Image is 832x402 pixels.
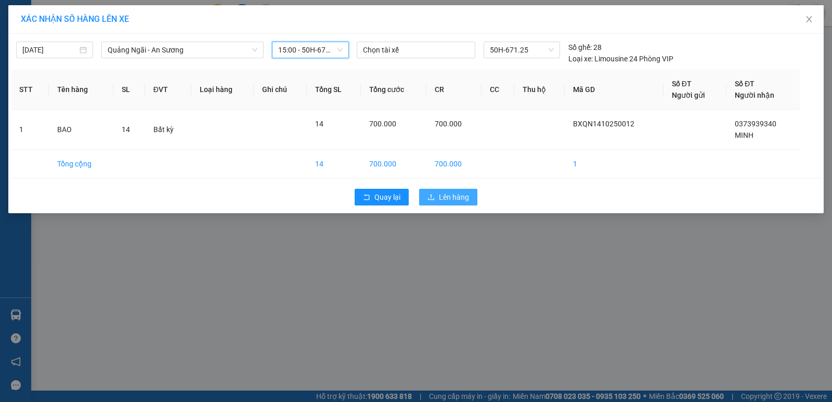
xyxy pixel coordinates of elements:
span: BXQN1410250012 [573,120,634,128]
span: Nhận: [122,10,147,21]
span: close [805,15,813,23]
td: 700.000 [361,150,426,178]
span: MINH [735,131,753,139]
th: Tổng SL [307,70,361,110]
th: Thu hộ [514,70,565,110]
td: BAO [49,110,113,150]
th: STT [11,70,49,110]
span: 0373939340 [735,120,776,128]
span: Số ĐT [672,80,692,88]
th: Tổng cước [361,70,426,110]
span: Quay lại [374,191,400,203]
span: Loại xe: [568,53,593,64]
span: DĐ: [122,67,137,77]
td: 700.000 [426,150,482,178]
th: Loại hàng [191,70,254,110]
span: Gửi: [9,10,25,21]
span: 14 [122,125,130,134]
span: Quảng Ngãi - An Sương [108,42,257,58]
span: Số ĐT [735,80,755,88]
div: 0373939340 [122,46,205,61]
td: Tổng cộng [49,150,113,178]
th: SL [113,70,145,110]
span: XÁC NHẬN SỐ HÀNG LÊN XE [21,14,129,24]
div: MINH [122,34,205,46]
span: Số ghế: [568,42,592,53]
td: Bất kỳ [145,110,192,150]
input: 14/10/2025 [22,44,77,56]
th: CC [482,70,514,110]
div: 28 [568,42,602,53]
th: Ghi chú [254,70,306,110]
span: 14 [315,120,323,128]
span: Người nhận [735,91,774,99]
div: Bến xe [GEOGRAPHIC_DATA] [9,9,114,34]
span: rollback [363,193,370,202]
button: Close [795,5,824,34]
span: Người gửi [672,91,705,99]
th: Mã GD [565,70,664,110]
button: uploadLên hàng [419,189,477,205]
span: 700.000 [435,120,462,128]
span: Lên hàng [439,191,469,203]
span: LIÊN HƯƠNG [122,61,181,97]
span: down [252,47,258,53]
td: 1 [565,150,664,178]
span: upload [427,193,435,202]
th: Tên hàng [49,70,113,110]
div: Limousine 24 Phòng VIP [568,53,673,64]
span: 15:00 - 50H-671.25 [278,42,343,58]
th: CR [426,70,482,110]
span: 50H-671.25 [490,42,554,58]
div: Bến xe Miền Đông [122,9,205,34]
span: 700.000 [369,120,396,128]
button: rollbackQuay lại [355,189,409,205]
td: 14 [307,150,361,178]
td: 1 [11,110,49,150]
th: ĐVT [145,70,192,110]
